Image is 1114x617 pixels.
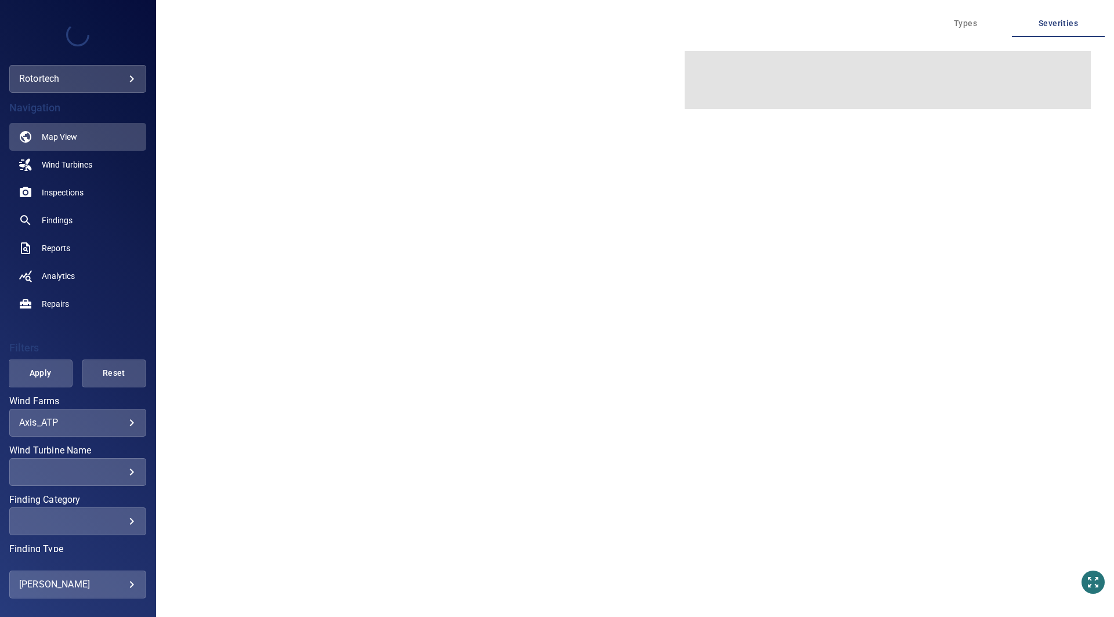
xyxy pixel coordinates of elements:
[96,366,132,380] span: Reset
[9,65,146,93] div: rotortech
[19,70,136,88] div: rotortech
[9,206,146,234] a: findings noActive
[42,215,73,226] span: Findings
[9,102,146,114] h4: Navigation
[42,270,75,282] span: Analytics
[23,366,58,380] span: Apply
[9,545,146,554] label: Finding Type
[9,507,146,535] div: Finding Category
[9,234,146,262] a: reports noActive
[9,262,146,290] a: analytics noActive
[1019,16,1098,31] span: Severities
[9,495,146,505] label: Finding Category
[9,409,146,437] div: Wind Farms
[42,159,92,170] span: Wind Turbines
[42,187,84,198] span: Inspections
[9,179,146,206] a: inspections noActive
[9,397,146,406] label: Wind Farms
[19,575,136,594] div: [PERSON_NAME]
[8,360,73,387] button: Apply
[82,360,146,387] button: Reset
[42,242,70,254] span: Reports
[19,417,136,428] div: Axis_ATP
[9,151,146,179] a: windturbines noActive
[9,123,146,151] a: map active
[9,458,146,486] div: Wind Turbine Name
[9,290,146,318] a: repairs noActive
[9,342,146,354] h4: Filters
[42,131,77,143] span: Map View
[9,446,146,455] label: Wind Turbine Name
[926,16,1005,31] span: Types
[42,298,69,310] span: Repairs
